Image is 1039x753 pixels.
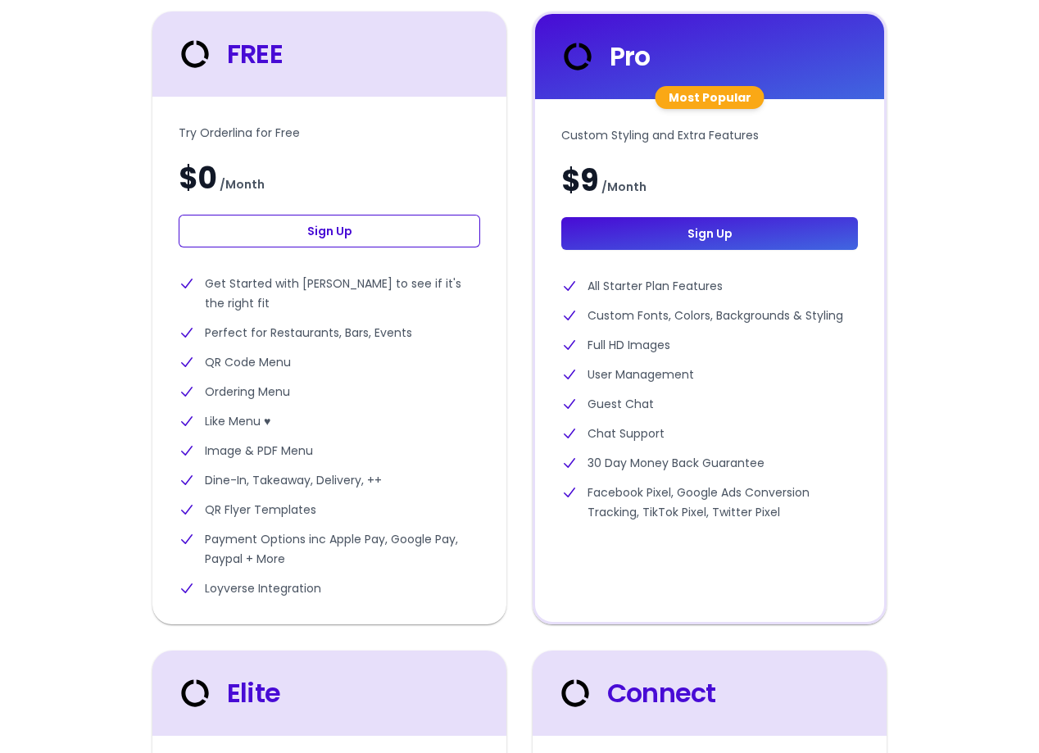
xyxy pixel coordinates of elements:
[561,394,858,414] li: Guest Chat
[179,382,480,401] li: Ordering Menu
[561,483,858,522] li: Facebook Pixel, Google Ads Conversion Tracking, TikTok Pixel, Twitter Pixel
[561,453,858,473] li: 30 Day Money Back Guarantee
[179,441,480,460] li: Image & PDF Menu
[556,674,715,713] div: Connect
[179,162,216,195] span: $0
[561,306,858,325] li: Custom Fonts, Colors, Backgrounds & Styling
[179,500,480,519] li: QR Flyer Templates
[656,86,765,109] div: Most Popular
[179,215,480,247] a: Sign Up
[179,274,480,313] li: Get Started with [PERSON_NAME] to see if it's the right fit
[179,411,480,431] li: Like Menu ♥
[561,365,858,384] li: User Management
[561,276,858,296] li: All Starter Plan Features
[561,217,858,250] a: Sign Up
[558,37,651,76] div: Pro
[561,165,598,197] span: $9
[179,123,480,143] p: Try Orderlina for Free
[179,529,480,569] li: Payment Options inc Apple Pay, Google Pay, Paypal + More
[179,323,480,342] li: Perfect for Restaurants, Bars, Events
[175,674,280,713] div: Elite
[220,175,265,194] span: / Month
[179,578,480,598] li: Loyverse Integration
[179,352,480,372] li: QR Code Menu
[179,470,480,490] li: Dine-In, Takeaway, Delivery, ++
[601,177,647,197] span: / Month
[561,424,858,443] li: Chat Support
[175,34,283,74] div: FREE
[561,125,858,145] p: Custom Styling and Extra Features
[561,335,858,355] li: Full HD Images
